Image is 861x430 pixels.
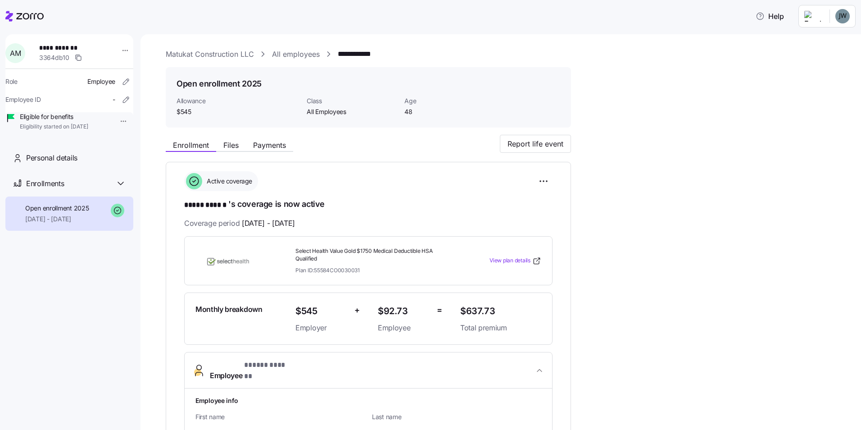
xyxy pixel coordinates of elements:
span: Last name [372,412,541,421]
span: $545 [295,304,347,319]
span: 3364db10 [39,53,69,62]
span: $545 [177,107,299,116]
span: All Employees [307,107,397,116]
span: Total premium [460,322,541,334]
span: Report life event [508,138,563,149]
span: Employee [210,360,292,381]
span: A M [10,50,21,57]
span: Enrollments [26,178,64,189]
span: Class [307,96,397,105]
span: Active coverage [204,177,252,186]
span: Role [5,77,18,86]
button: Help [748,7,791,25]
img: Employer logo [804,11,822,22]
span: Help [756,11,784,22]
button: Report life event [500,135,571,153]
span: $92.73 [378,304,430,319]
span: Eligibility started on [DATE] [20,123,88,131]
span: First name [195,412,365,421]
span: + [354,304,360,317]
span: = [437,304,442,317]
span: Files [223,142,239,149]
span: 48 [404,107,495,116]
span: Enrollment [173,142,209,149]
span: Employee [378,322,430,334]
a: View plan details [489,256,541,265]
span: Employee ID [5,95,41,104]
span: Employer [295,322,347,334]
span: Allowance [177,96,299,105]
span: Age [404,96,495,105]
span: View plan details [489,256,530,265]
h1: Open enrollment 2025 [177,78,262,89]
span: Monthly breakdown [195,304,263,315]
h1: 's coverage is now active [184,198,553,211]
span: Coverage period [184,218,295,229]
a: All employees [272,49,320,60]
span: Select Health Value Gold $1750 Medical Deductible HSA Qualified [295,247,453,263]
span: Personal details [26,152,77,164]
span: - [113,95,115,104]
span: Open enrollment 2025 [25,204,89,213]
a: Matukat Construction LLC [166,49,254,60]
img: SelectHealth [195,251,260,271]
span: Employee [87,77,115,86]
h1: Employee info [195,396,541,405]
span: [DATE] - [DATE] [25,215,89,224]
span: Eligible for benefits [20,112,88,121]
span: Plan ID: 55584CO0030031 [295,266,360,274]
span: $637.73 [460,304,541,319]
span: [DATE] - [DATE] [242,218,295,229]
span: Payments [253,142,286,149]
img: ec81f205da390930e66a9218cf0964b0 [835,9,850,23]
